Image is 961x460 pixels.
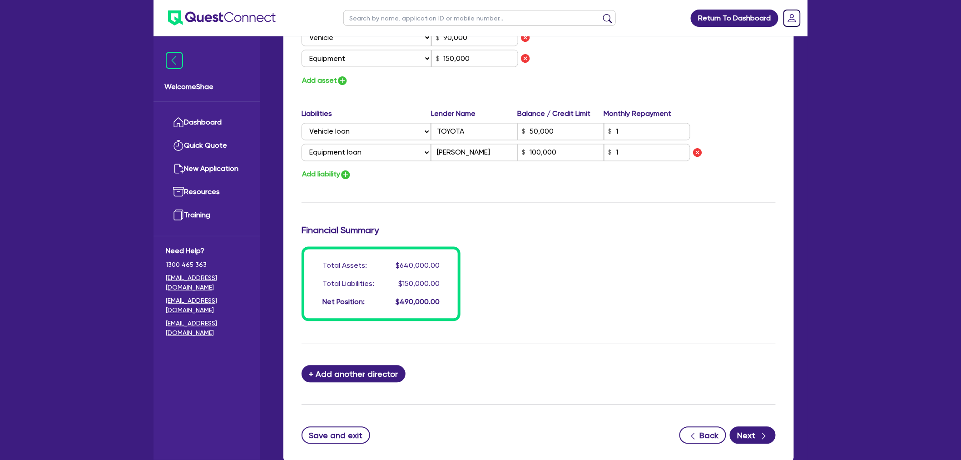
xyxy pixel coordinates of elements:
[302,169,352,181] button: Add liability
[173,210,184,220] img: training
[604,109,690,120] label: Monthly Repayment
[302,109,431,120] label: Liabilities
[322,297,365,308] div: Net Position:
[518,109,604,120] label: Balance / Credit Limit
[398,280,440,288] span: $150,000.00
[679,427,726,444] button: Back
[166,52,183,69] img: icon-menu-close
[431,109,517,120] label: Lender Name
[337,75,348,86] img: icon-add
[173,163,184,174] img: new-application
[166,260,248,270] span: 1300 465 363
[691,10,778,27] a: Return To Dashboard
[164,81,249,92] span: Welcome Shae
[168,10,276,25] img: quest-connect-logo-blue
[166,111,248,134] a: Dashboard
[604,123,690,140] input: Monthly Repayment
[780,6,804,30] a: Dropdown toggle
[518,123,604,140] input: Balance / Credit Limit
[520,53,531,64] img: icon remove asset liability
[166,157,248,180] a: New Application
[173,186,184,197] img: resources
[166,273,248,292] a: [EMAIL_ADDRESS][DOMAIN_NAME]
[340,170,351,180] img: icon-add
[692,147,703,158] img: icon remove asset liability
[431,123,517,140] input: Lender Name
[302,365,406,383] button: + Add another director
[730,427,776,444] button: Next
[396,298,440,306] span: $490,000.00
[166,296,248,315] a: [EMAIL_ADDRESS][DOMAIN_NAME]
[431,144,517,161] input: Lender Name
[166,204,248,227] a: Training
[431,50,518,67] input: Value
[173,140,184,151] img: quick-quote
[166,134,248,157] a: Quick Quote
[302,427,370,444] button: Save and exit
[322,260,367,271] div: Total Assets:
[166,180,248,204] a: Resources
[302,225,776,236] h3: Financial Summary
[431,29,518,46] input: Value
[396,261,440,270] span: $640,000.00
[166,319,248,338] a: [EMAIL_ADDRESS][DOMAIN_NAME]
[166,245,248,256] span: Need Help?
[604,144,690,161] input: Monthly Repayment
[343,10,616,26] input: Search by name, application ID or mobile number...
[518,144,604,161] input: Balance / Credit Limit
[322,279,374,290] div: Total Liabilities:
[302,75,348,87] button: Add asset
[520,32,531,43] img: icon remove asset liability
